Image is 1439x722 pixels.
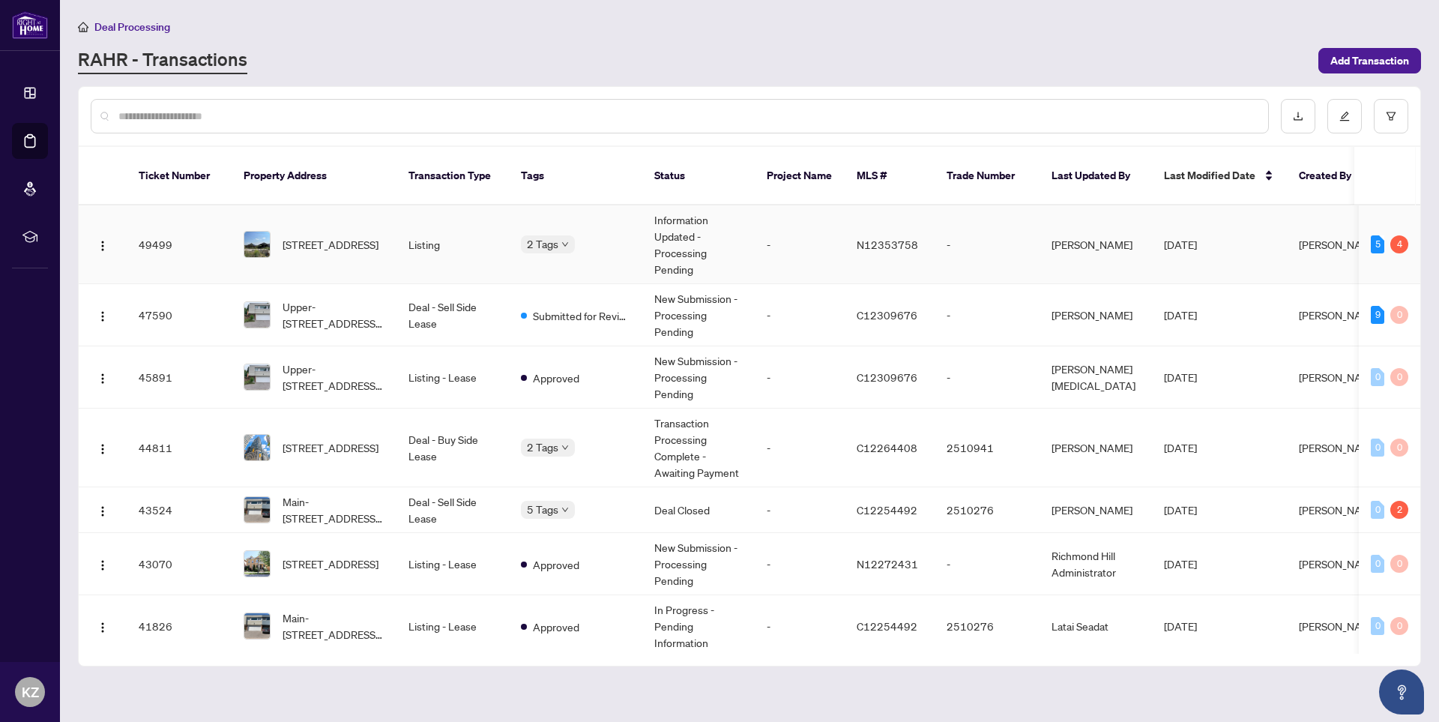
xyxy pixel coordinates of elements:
td: New Submission - Processing Pending [642,284,755,346]
td: 2510941 [935,409,1040,487]
td: Deal - Sell Side Lease [396,284,509,346]
div: 5 [1371,235,1384,253]
td: - [935,533,1040,595]
button: Logo [91,365,115,389]
td: Listing - Lease [396,346,509,409]
span: Approved [533,556,579,573]
div: 2 [1390,501,1408,519]
div: 0 [1371,368,1384,386]
td: - [755,409,845,487]
td: Listing - Lease [396,533,509,595]
span: Submitted for Review [533,307,630,324]
button: Open asap [1379,670,1424,715]
th: Status [642,147,755,205]
td: - [755,595,845,658]
td: Listing [396,205,509,284]
img: thumbnail-img [244,364,270,390]
td: Latai Seadat [1040,595,1152,658]
td: - [755,487,845,533]
span: Main-[STREET_ADDRESS][PERSON_NAME] [283,493,384,526]
td: Deal Closed [642,487,755,533]
td: 45891 [127,346,232,409]
td: New Submission - Processing Pending [642,533,755,595]
th: Last Updated By [1040,147,1152,205]
span: [STREET_ADDRESS] [283,556,378,572]
button: Logo [91,498,115,522]
td: Information Updated - Processing Pending [642,205,755,284]
img: logo [12,11,48,39]
span: N12353758 [857,238,918,251]
span: [PERSON_NAME] [1299,238,1380,251]
span: [DATE] [1164,370,1197,384]
span: 2 Tags [527,439,558,456]
span: [DATE] [1164,619,1197,633]
img: thumbnail-img [244,435,270,460]
span: Main-[STREET_ADDRESS][PERSON_NAME] [283,610,384,643]
span: filter [1386,111,1396,121]
span: edit [1339,111,1350,121]
span: C12309676 [857,370,917,384]
span: down [561,444,569,451]
img: Logo [97,622,109,634]
img: thumbnail-img [244,497,270,523]
td: 41826 [127,595,232,658]
span: KZ [22,682,39,703]
td: 2510276 [935,595,1040,658]
th: Last Modified Date [1152,147,1287,205]
button: Logo [91,303,115,327]
td: - [755,533,845,595]
span: [DATE] [1164,557,1197,571]
span: [DATE] [1164,441,1197,454]
button: Add Transaction [1318,48,1421,73]
span: [PERSON_NAME] [1299,370,1380,384]
span: [PERSON_NAME] [1299,557,1380,571]
td: Richmond Hill Administrator [1040,533,1152,595]
td: - [935,205,1040,284]
div: 0 [1371,439,1384,457]
td: - [755,346,845,409]
span: down [561,506,569,514]
a: RAHR - Transactions [78,47,247,74]
div: 0 [1371,555,1384,573]
img: Logo [97,505,109,517]
span: Last Modified Date [1164,167,1255,184]
span: C12254492 [857,503,917,517]
button: Logo [91,232,115,256]
span: [DATE] [1164,238,1197,251]
span: 5 Tags [527,501,558,518]
td: - [755,205,845,284]
img: thumbnail-img [244,613,270,639]
td: Deal - Sell Side Lease [396,487,509,533]
span: home [78,22,88,32]
span: C12254492 [857,619,917,633]
span: [PERSON_NAME] [1299,441,1380,454]
div: 0 [1390,439,1408,457]
th: MLS # [845,147,935,205]
img: thumbnail-img [244,302,270,328]
td: 47590 [127,284,232,346]
td: In Progress - Pending Information [642,595,755,658]
th: Ticket Number [127,147,232,205]
img: Logo [97,240,109,252]
th: Project Name [755,147,845,205]
td: Transaction Processing Complete - Awaiting Payment [642,409,755,487]
span: [STREET_ADDRESS] [283,236,378,253]
span: [STREET_ADDRESS] [283,439,378,456]
div: 4 [1390,235,1408,253]
td: [PERSON_NAME][MEDICAL_DATA] [1040,346,1152,409]
span: [DATE] [1164,503,1197,517]
img: Logo [97,310,109,322]
span: [PERSON_NAME] [1299,619,1380,633]
span: Upper-[STREET_ADDRESS][PERSON_NAME] [283,298,384,331]
th: Created By [1287,147,1377,205]
td: [PERSON_NAME] [1040,409,1152,487]
th: Transaction Type [396,147,509,205]
td: 2510276 [935,487,1040,533]
img: Logo [97,373,109,385]
button: edit [1327,99,1362,133]
th: Tags [509,147,642,205]
span: Upper-[STREET_ADDRESS][PERSON_NAME] [283,361,384,394]
th: Trade Number [935,147,1040,205]
td: 44811 [127,409,232,487]
img: thumbnail-img [244,551,270,577]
